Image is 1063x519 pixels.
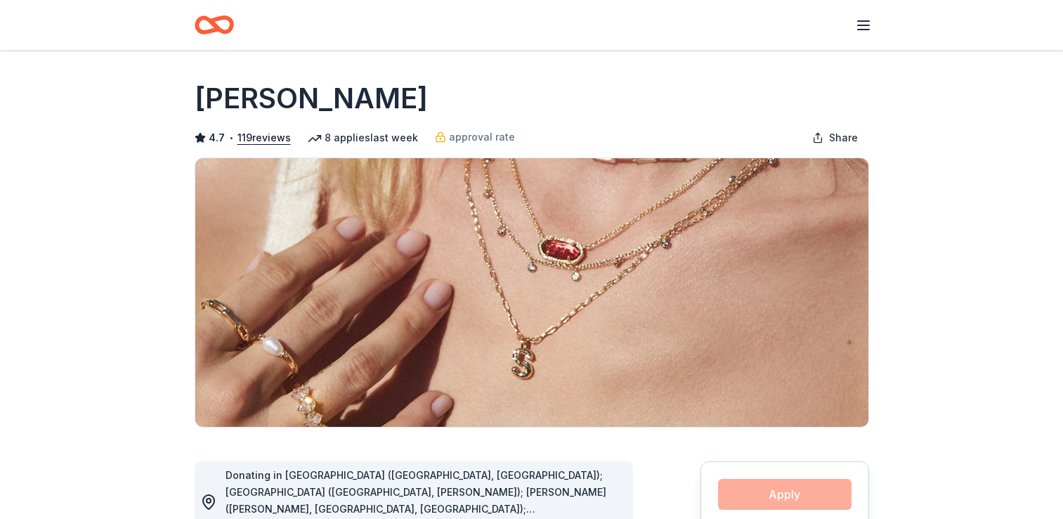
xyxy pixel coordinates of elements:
div: 8 applies last week [308,129,418,146]
img: Image for Kendra Scott [195,158,868,427]
h1: [PERSON_NAME] [195,79,428,118]
span: approval rate [449,129,515,146]
a: Home [195,8,234,41]
span: • [228,132,233,143]
button: Share [801,124,869,152]
span: Share [829,129,858,146]
button: 119reviews [237,129,291,146]
span: 4.7 [209,129,225,146]
a: approval rate [435,129,515,146]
